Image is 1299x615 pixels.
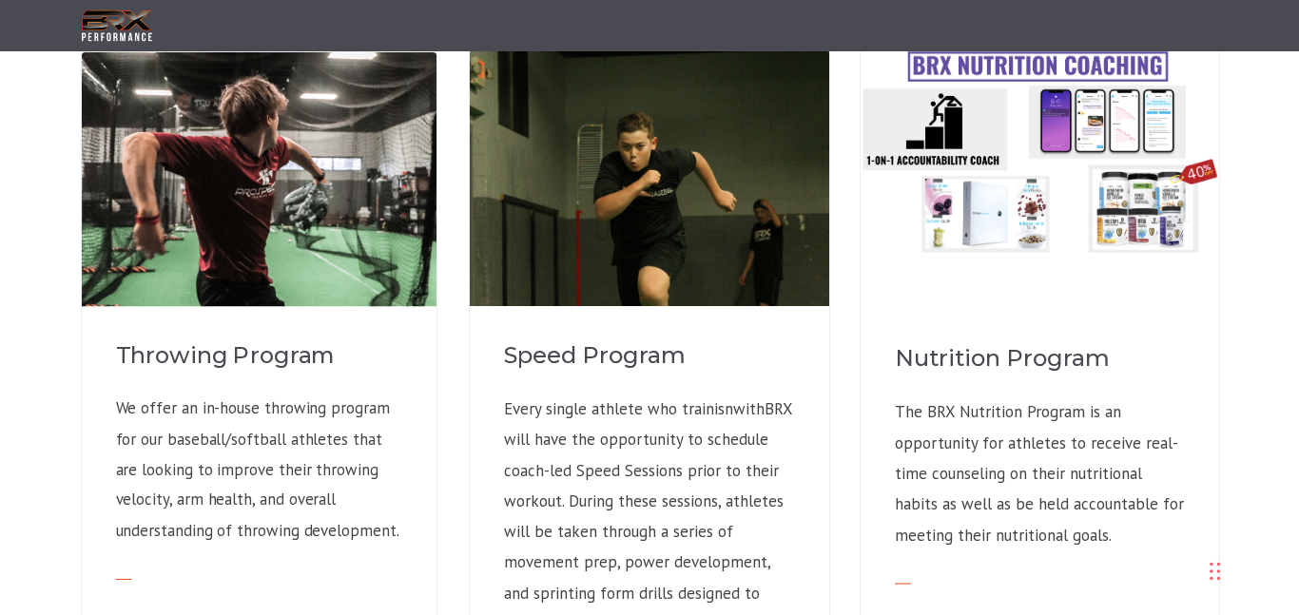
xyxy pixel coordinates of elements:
[1210,543,1221,600] div: Drag
[1027,410,1299,615] iframe: Chat Widget
[895,342,1185,375] h4: Nutrition Program
[79,7,155,46] img: BRX Transparent Logo-2
[470,49,828,408] img: 1-4
[861,49,1219,255] img: Nutrition Coaching Program-1
[82,52,437,408] img: 2-4
[504,339,794,372] h4: Speed Program
[116,339,403,371] h4: Throwing Program
[116,393,403,545] p: We offer an in-house throwing program for our baseball/softball athletes that are looking to impr...
[895,396,1185,549] p: The BRX Nutrition Program is an opportunity for athletes to receive real-time counseling on their...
